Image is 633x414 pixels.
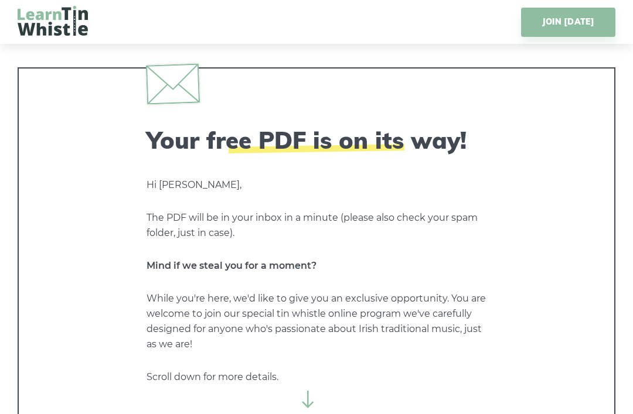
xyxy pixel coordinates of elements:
[146,63,200,104] img: envelope.svg
[147,177,486,193] p: Hi [PERSON_NAME],
[147,369,486,385] p: Scroll down for more details.
[147,260,316,271] strong: Mind if we steal you for a moment?
[18,6,88,36] img: LearnTinWhistle.com
[147,210,486,241] p: The PDF will be in your inbox in a minute (please also check your spam folder, just in case).
[147,291,486,352] p: While you're here, we'd like to give you an exclusive opportunity. You are welcome to join our sp...
[521,8,615,37] a: JOIN [DATE]
[147,126,486,154] h2: Your free PDF is on its way!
